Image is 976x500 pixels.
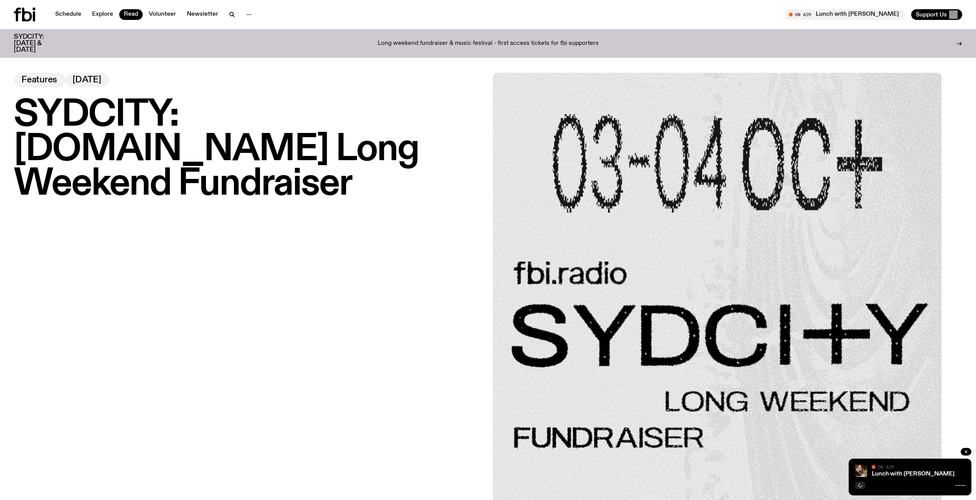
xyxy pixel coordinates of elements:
span: [DATE] [72,76,101,84]
span: Support Us [916,11,947,18]
button: On AirLunch with [PERSON_NAME] [785,9,905,20]
a: Schedule [51,9,86,20]
span: On Air [878,464,894,469]
a: Newsletter [182,9,223,20]
img: SLC lunch cover [855,465,867,477]
span: Features [21,76,57,84]
a: Read [119,9,143,20]
h1: SYDCITY: [DOMAIN_NAME] Long Weekend Fundraiser [14,98,484,202]
a: Explore [87,9,118,20]
a: Lunch with [PERSON_NAME] [872,471,955,477]
h3: SYDCITY: [DATE] & [DATE] [14,34,63,53]
p: Long weekend fundraiser & music festival - first access tickets for fbi supporters [378,40,599,47]
a: Volunteer [144,9,181,20]
button: Support Us [911,9,962,20]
